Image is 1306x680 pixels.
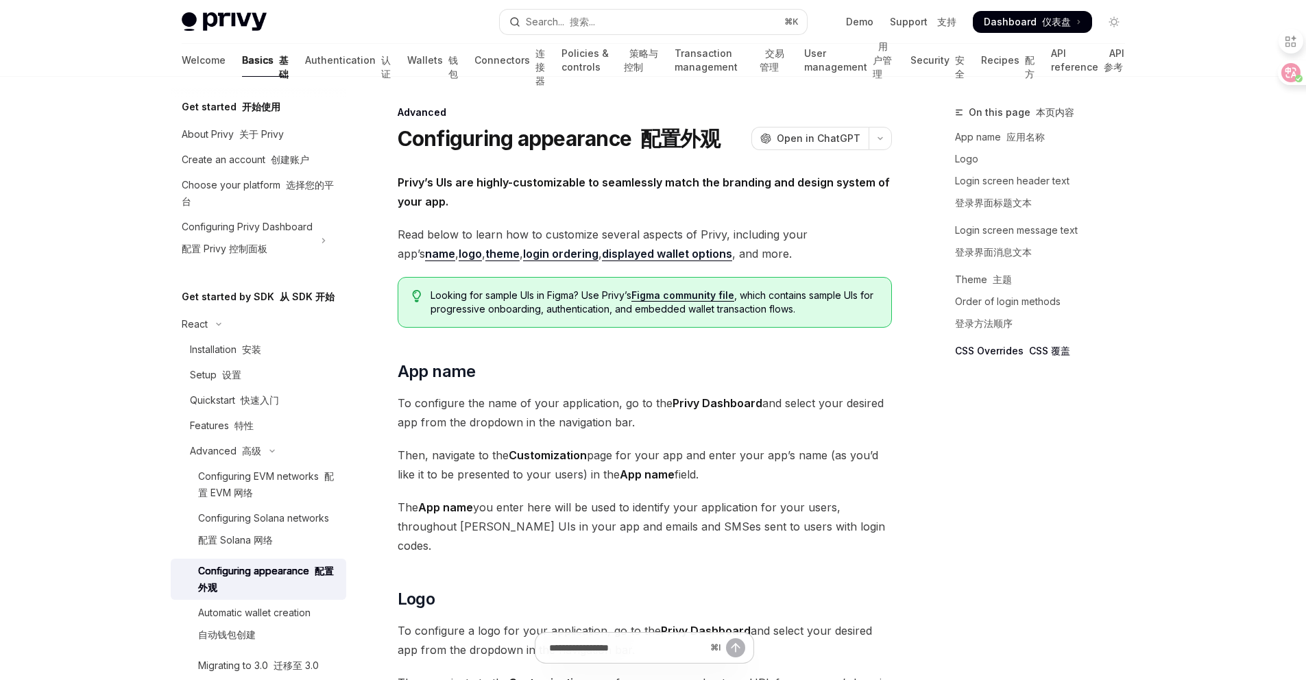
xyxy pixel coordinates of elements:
[171,559,346,600] a: Configuring appearance 配置外观
[182,289,335,305] h5: Get started by SDK
[955,291,1136,340] a: Order of login methods登录方法顺序
[984,15,1071,29] span: Dashboard
[398,621,892,659] span: To configure a logo for your application, go to the and select your desired app from the dropdown...
[171,653,346,678] a: Migrating to 3.0 迁移至 3.0
[448,54,458,80] font: 钱包
[398,175,890,208] strong: Privy’s UIs are highly-customizable to seamlessly match the branding and design system of your app.
[171,439,346,463] button: Toggle Advanced section
[631,289,734,302] a: Figma community file
[190,367,241,383] div: Setup
[570,16,595,27] font: 搜索...
[242,445,261,457] font: 高级
[198,565,334,593] font: 配置外观
[1029,345,1070,356] font: CSS 覆盖
[1104,47,1124,73] font: API 参考
[973,11,1092,33] a: Dashboard 仪表盘
[955,269,1136,291] a: Theme 主题
[171,173,346,214] a: Choose your platform 选择您的平台
[535,47,545,86] font: 连接器
[398,498,892,555] span: The you enter here will be used to identify your application for your users, throughout [PERSON_N...
[171,464,346,505] a: Configuring EVM networks 配置 EVM 网络
[910,44,965,77] a: Security 安全
[398,126,721,151] h1: Configuring appearance
[274,659,319,671] font: 迁移至 3.0
[673,396,762,410] strong: Privy Dashboard
[171,600,346,653] a: Automatic wallet creation自动钱包创建
[182,126,284,143] div: About Privy
[171,388,346,413] a: Quickstart 快速入门
[279,54,289,80] font: 基础
[937,16,956,27] font: 支持
[171,337,346,362] a: Installation 安装
[190,392,279,409] div: Quickstart
[239,128,284,140] font: 关于 Privy
[198,657,319,674] div: Migrating to 3.0
[846,15,873,29] a: Demo
[955,148,1136,170] a: Logo
[890,15,956,29] a: Support 支持
[407,44,458,77] a: Wallets 钱包
[190,417,254,434] div: Features
[1042,16,1071,27] font: 仪表盘
[1051,44,1125,77] a: API reference API 参考
[171,122,346,147] a: About Privy 关于 Privy
[398,393,892,432] span: To configure the name of your application, go to the and select your desired app from the dropdow...
[418,500,473,514] strong: App name
[602,247,732,261] a: displayed wallet options
[190,443,261,459] div: Advanced
[661,624,751,637] strong: Privy Dashboard
[242,44,289,77] a: Basics 基础
[398,361,476,382] span: App name
[182,151,309,168] div: Create an account
[242,101,280,112] font: 开始使用
[1103,11,1125,33] button: Toggle dark mode
[198,468,338,501] div: Configuring EVM networks
[280,291,335,302] font: 从 SDK 开始
[955,170,1136,219] a: Login screen header text登录界面标题文本
[412,290,422,302] svg: Tip
[620,467,675,481] strong: App name
[624,47,658,73] font: 策略与控制
[198,563,338,596] div: Configuring appearance
[969,104,1074,121] span: On this page
[760,47,784,73] font: 交易管理
[777,132,860,145] span: Open in ChatGPT
[398,588,435,610] span: Logo
[955,246,1032,258] font: 登录界面消息文本
[1025,54,1035,80] font: 配方
[198,605,311,648] div: Automatic wallet creation
[784,16,799,27] span: ⌘ K
[171,363,346,387] a: Setup 设置
[804,44,894,77] a: User management 用户管理
[526,14,595,30] div: Search...
[198,534,273,546] font: 配置 Solana 网络
[955,340,1136,362] a: CSS Overrides CSS 覆盖
[955,219,1136,269] a: Login screen message text登录界面消息文本
[182,44,226,77] a: Welcome
[509,448,587,462] strong: Customization
[198,629,256,640] font: 自动钱包创建
[500,10,807,34] button: Open search
[182,12,267,32] img: light logo
[955,126,1136,148] a: App name 应用名称
[1036,106,1074,118] font: 本页内容
[305,44,391,77] a: Authentication 认证
[640,126,721,151] font: 配置外观
[993,274,1012,285] font: 主题
[222,369,241,380] font: 设置
[675,44,788,77] a: Transaction management 交易管理
[398,225,892,263] span: Read below to learn how to customize several aspects of Privy, including your app’s , , , , , and...
[425,247,455,261] a: name
[459,247,482,261] a: logo
[171,147,346,172] a: Create an account 创建账户
[171,215,346,267] button: Toggle Configuring Privy Dashboard section
[381,54,391,80] font: 认证
[955,197,1032,208] font: 登录界面标题文本
[182,243,267,254] font: 配置 Privy 控制面板
[241,394,279,406] font: 快速入门
[431,289,877,316] span: Looking for sample UIs in Figma? Use Privy’s , which contains sample UIs for progressive onboardi...
[182,177,338,210] div: Choose your platform
[955,317,1013,329] font: 登录方法顺序
[523,247,598,261] a: login ordering
[561,44,658,77] a: Policies & controls 策略与控制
